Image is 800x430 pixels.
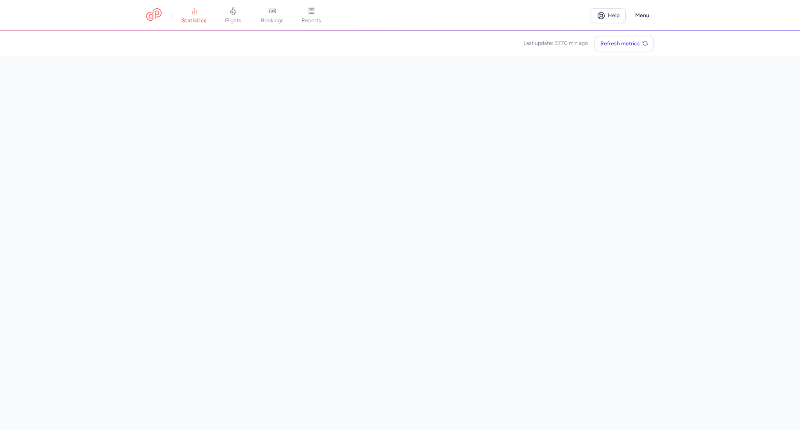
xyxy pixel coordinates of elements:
[253,7,292,24] a: bookings
[146,8,162,23] a: CitizenPlane red outlined logo
[292,7,331,24] a: reports
[523,39,588,47] time: Last update: 3770 min ago
[225,17,241,24] span: flights
[630,8,654,23] button: Menu
[182,17,207,24] span: statistics
[600,41,640,47] span: Refresh metrics
[608,13,620,18] span: Help
[595,36,654,51] button: Refresh metrics
[175,7,214,24] a: statistics
[261,17,284,24] span: bookings
[214,7,253,24] a: flights
[591,8,626,23] a: Help
[302,17,321,24] span: reports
